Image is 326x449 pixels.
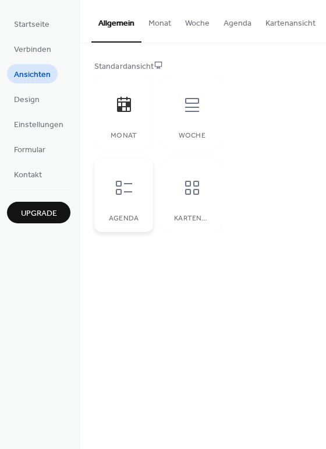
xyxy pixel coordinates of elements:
[14,44,51,56] span: Verbinden
[7,202,70,223] button: Upgrade
[174,132,210,140] div: Woche
[174,215,210,223] div: Kartenansicht
[14,19,49,31] span: Startseite
[14,94,40,106] span: Design
[7,14,56,33] a: Startseite
[106,215,141,223] div: Agenda
[7,164,49,184] a: Kontakt
[7,39,58,58] a: Verbinden
[14,119,63,131] span: Einstellungen
[14,169,42,181] span: Kontakt
[14,144,45,156] span: Formular
[7,89,47,108] a: Design
[14,69,51,81] span: Ansichten
[7,114,70,134] a: Einstellungen
[21,208,57,220] span: Upgrade
[7,64,58,83] a: Ansichten
[106,132,141,140] div: Monat
[7,139,52,159] a: Formular
[94,61,309,73] div: Standardansicht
